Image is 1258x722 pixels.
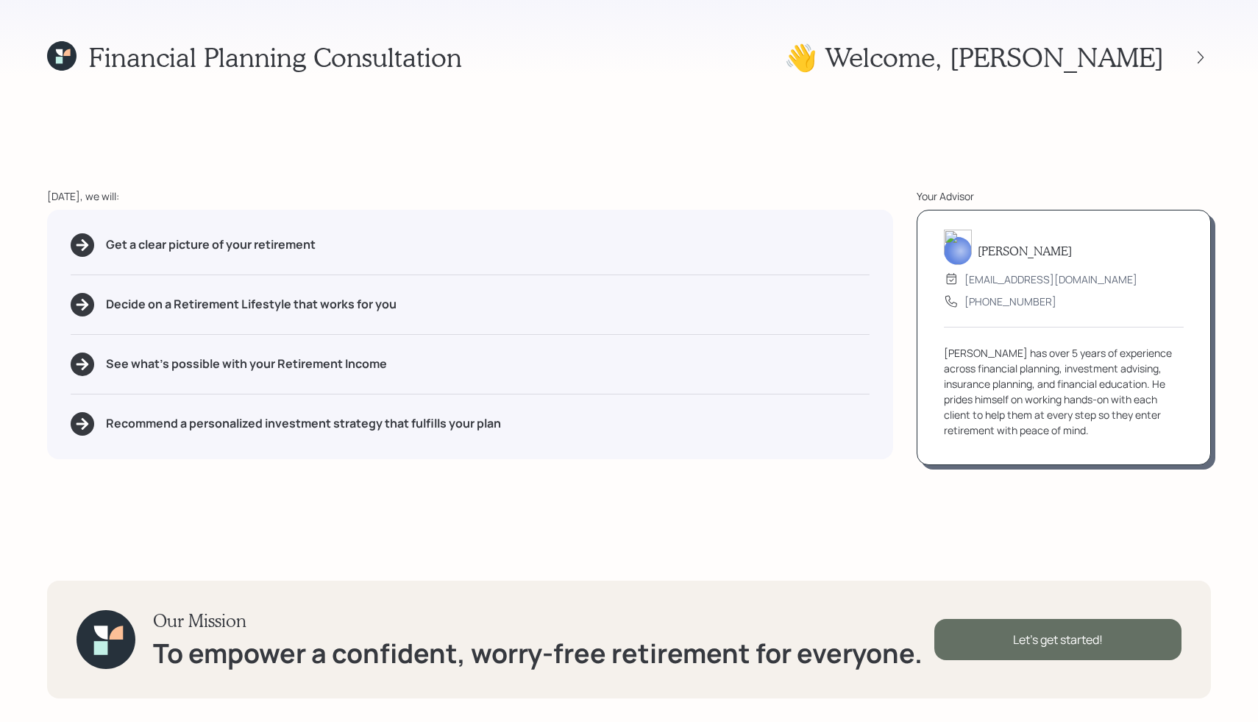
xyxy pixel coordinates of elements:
div: [PERSON_NAME] has over 5 years of experience across financial planning, investment advising, insu... [944,345,1184,438]
h1: To empower a confident, worry-free retirement for everyone. [153,637,923,669]
h5: See what's possible with your Retirement Income [106,357,387,371]
h1: Financial Planning Consultation [88,41,462,73]
h1: 👋 Welcome , [PERSON_NAME] [784,41,1164,73]
h5: Decide on a Retirement Lifestyle that works for you [106,297,397,311]
div: Your Advisor [917,188,1211,204]
div: [EMAIL_ADDRESS][DOMAIN_NAME] [964,272,1137,287]
h5: Recommend a personalized investment strategy that fulfills your plan [106,417,501,431]
div: [PHONE_NUMBER] [964,294,1056,309]
h3: Our Mission [153,610,923,631]
img: michael-russo-headshot.png [944,230,972,265]
div: Let's get started! [934,619,1181,660]
div: [DATE], we will: [47,188,893,204]
h5: Get a clear picture of your retirement [106,238,316,252]
h5: [PERSON_NAME] [978,244,1072,258]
